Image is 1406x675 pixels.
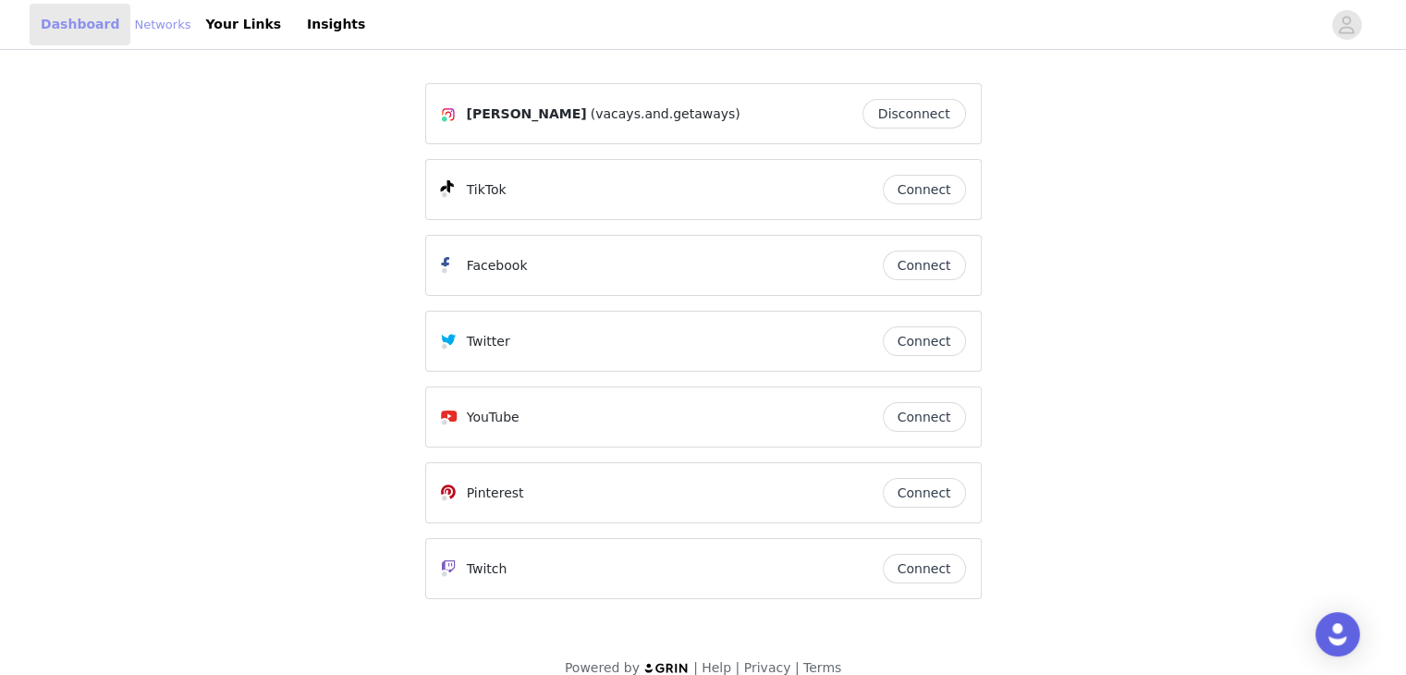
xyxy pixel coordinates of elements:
[883,402,966,432] button: Connect
[883,478,966,508] button: Connect
[441,107,456,122] img: Instagram Icon
[803,660,841,675] a: Terms
[744,660,791,675] a: Privacy
[591,104,740,124] span: (vacays.and.getaways)
[296,4,376,45] a: Insights
[883,554,966,583] button: Connect
[1338,10,1355,40] div: avatar
[194,4,292,45] a: Your Links
[862,99,966,129] button: Disconnect
[693,660,698,675] span: |
[30,4,130,45] a: Dashboard
[702,660,731,675] a: Help
[643,662,690,674] img: logo
[735,660,740,675] span: |
[467,408,520,427] p: YouTube
[467,180,507,200] p: TikTok
[795,660,800,675] span: |
[467,484,524,503] p: Pinterest
[134,16,190,34] a: Networks
[467,332,510,351] p: Twitter
[467,256,528,276] p: Facebook
[883,175,966,204] button: Connect
[883,251,966,280] button: Connect
[1315,612,1360,657] div: Open Intercom Messenger
[467,104,587,124] span: [PERSON_NAME]
[883,326,966,356] button: Connect
[565,660,640,675] span: Powered by
[467,559,507,579] p: Twitch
